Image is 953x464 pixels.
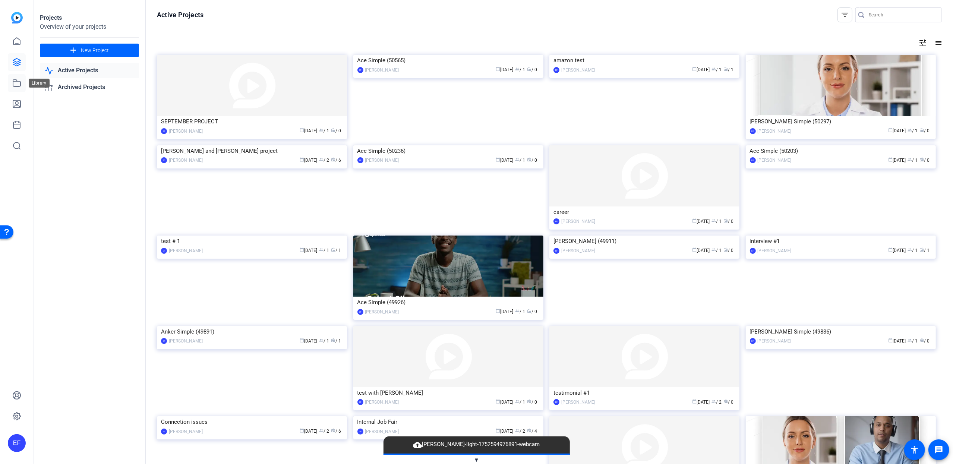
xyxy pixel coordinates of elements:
[300,128,304,132] span: calendar_today
[496,67,514,72] span: [DATE]
[908,128,918,133] span: / 1
[711,400,722,405] span: / 2
[365,398,399,406] div: [PERSON_NAME]
[711,399,716,404] span: group
[300,338,317,344] span: [DATE]
[357,67,363,73] div: EF
[515,400,526,405] span: / 1
[527,157,532,162] span: radio
[331,428,335,433] span: radio
[553,218,559,224] div: EF
[69,46,78,55] mat-icon: add
[40,44,139,57] button: New Project
[413,441,422,449] mat-icon: cloud_upload
[331,157,335,162] span: radio
[300,158,317,163] span: [DATE]
[889,158,906,163] span: [DATE]
[553,236,735,247] div: [PERSON_NAME] (49911)
[527,428,532,433] span: radio
[908,247,912,252] span: group
[920,248,930,253] span: / 1
[161,128,167,134] div: EF
[889,338,893,343] span: calendar_today
[553,206,735,218] div: career
[319,128,329,133] span: / 1
[692,218,697,223] span: calendar_today
[750,116,932,127] div: [PERSON_NAME] Simple (50297)
[319,248,329,253] span: / 1
[908,128,912,132] span: group
[920,128,930,133] span: / 0
[723,247,728,252] span: radio
[169,337,203,345] div: [PERSON_NAME]
[331,128,335,132] span: radio
[711,67,716,71] span: group
[161,429,167,435] div: JS
[410,440,544,449] span: [PERSON_NAME]-light-1752594976891-webcam
[357,55,539,66] div: Ace Simple (50565)
[920,158,930,163] span: / 0
[331,128,341,133] span: / 0
[496,67,501,71] span: calendar_today
[527,309,532,313] span: radio
[527,67,537,72] span: / 0
[889,157,893,162] span: calendar_today
[357,297,539,308] div: Ace Simple (49926)
[515,67,520,71] span: group
[692,400,710,405] span: [DATE]
[169,428,203,435] div: [PERSON_NAME]
[750,128,756,134] div: EF
[365,66,399,74] div: [PERSON_NAME]
[723,400,733,405] span: / 0
[527,158,537,163] span: / 0
[319,247,324,252] span: group
[157,10,203,19] h1: Active Projects
[331,338,341,344] span: / 1
[474,457,479,463] span: ▼
[527,399,532,404] span: radio
[357,429,363,435] div: PB
[496,400,514,405] span: [DATE]
[161,338,167,344] div: EF
[553,55,735,66] div: amazon test
[692,67,697,71] span: calendar_today
[331,429,341,434] span: / 6
[758,127,792,135] div: [PERSON_NAME]
[496,158,514,163] span: [DATE]
[692,399,697,404] span: calendar_today
[357,387,539,398] div: test with [PERSON_NAME]
[29,79,50,88] div: Library
[496,429,514,434] span: [DATE]
[515,158,526,163] span: / 1
[515,157,520,162] span: group
[920,128,924,132] span: radio
[750,145,932,157] div: Ace Simple (50203)
[723,67,728,71] span: radio
[496,428,501,433] span: calendar_today
[161,326,343,337] div: Anker Simple (49891)
[319,429,329,434] span: / 2
[319,128,324,132] span: group
[750,248,756,254] div: EF
[758,157,792,164] div: [PERSON_NAME]
[357,416,539,427] div: Internal Job Fair
[357,145,539,157] div: Ace Simple (50236)
[515,309,520,313] span: group
[527,309,537,314] span: / 0
[496,157,501,162] span: calendar_today
[161,236,343,247] div: test # 1
[723,399,728,404] span: radio
[750,236,932,247] div: interview #1
[869,10,936,19] input: Search
[711,219,722,224] span: / 1
[515,429,526,434] span: / 2
[300,247,304,252] span: calendar_today
[8,434,26,452] div: EF
[300,157,304,162] span: calendar_today
[319,428,324,433] span: group
[692,248,710,253] span: [DATE]
[920,247,924,252] span: radio
[169,127,203,135] div: [PERSON_NAME]
[496,309,501,313] span: calendar_today
[169,247,203,255] div: [PERSON_NAME]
